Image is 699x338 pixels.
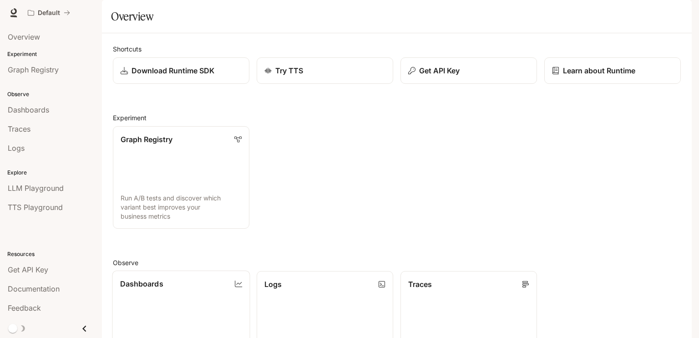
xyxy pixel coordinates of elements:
p: Dashboards [120,278,163,289]
h2: Experiment [113,113,681,123]
p: Traces [408,279,432,290]
h1: Overview [111,7,153,26]
a: Try TTS [257,57,393,84]
a: Download Runtime SDK [113,57,249,84]
p: Default [38,9,60,17]
button: Get API Key [400,57,537,84]
p: Get API Key [419,65,460,76]
p: Try TTS [275,65,303,76]
p: Download Runtime SDK [132,65,214,76]
h2: Shortcuts [113,44,681,54]
p: Logs [264,279,282,290]
p: Run A/B tests and discover which variant best improves your business metrics [121,194,242,221]
a: Graph RegistryRun A/B tests and discover which variant best improves your business metrics [113,126,249,229]
button: All workspaces [24,4,74,22]
p: Graph Registry [121,134,172,145]
p: Learn about Runtime [563,65,635,76]
h2: Observe [113,258,681,267]
a: Learn about Runtime [544,57,681,84]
